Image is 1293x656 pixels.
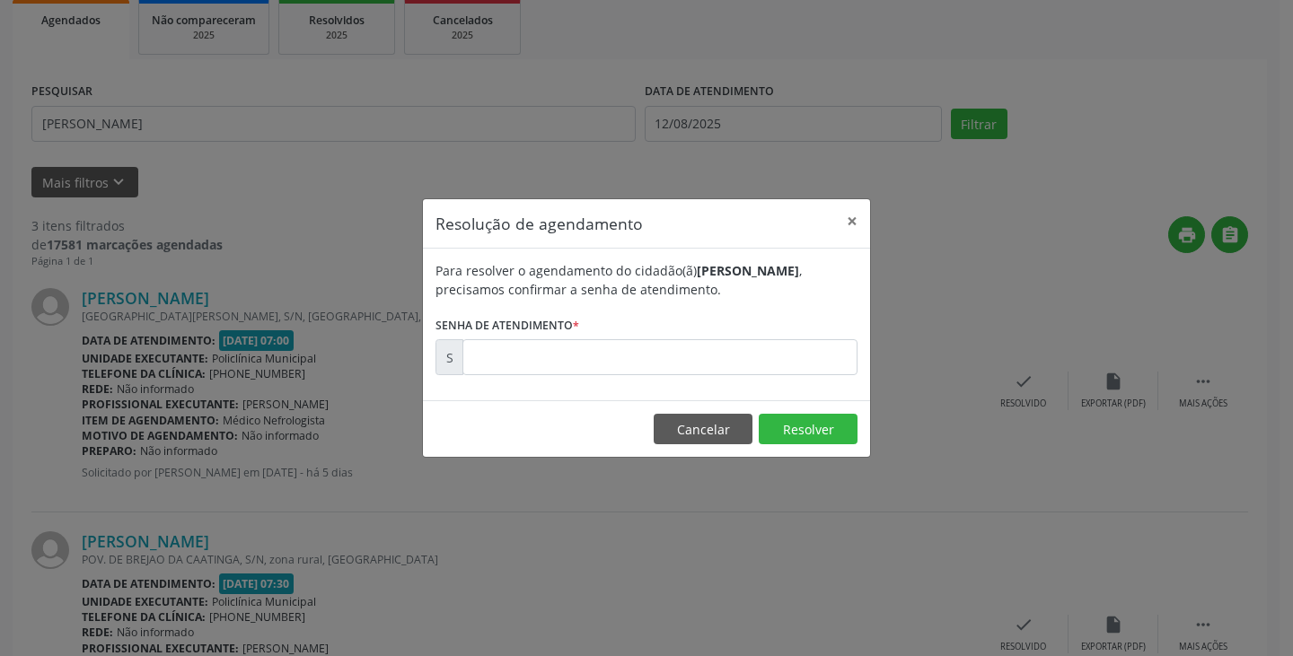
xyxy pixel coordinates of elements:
[834,199,870,243] button: Close
[654,414,752,444] button: Cancelar
[435,339,463,375] div: S
[697,262,799,279] b: [PERSON_NAME]
[435,212,643,235] h5: Resolução de agendamento
[759,414,858,444] button: Resolver
[435,311,579,339] label: Senha de atendimento
[435,261,858,299] div: Para resolver o agendamento do cidadão(ã) , precisamos confirmar a senha de atendimento.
